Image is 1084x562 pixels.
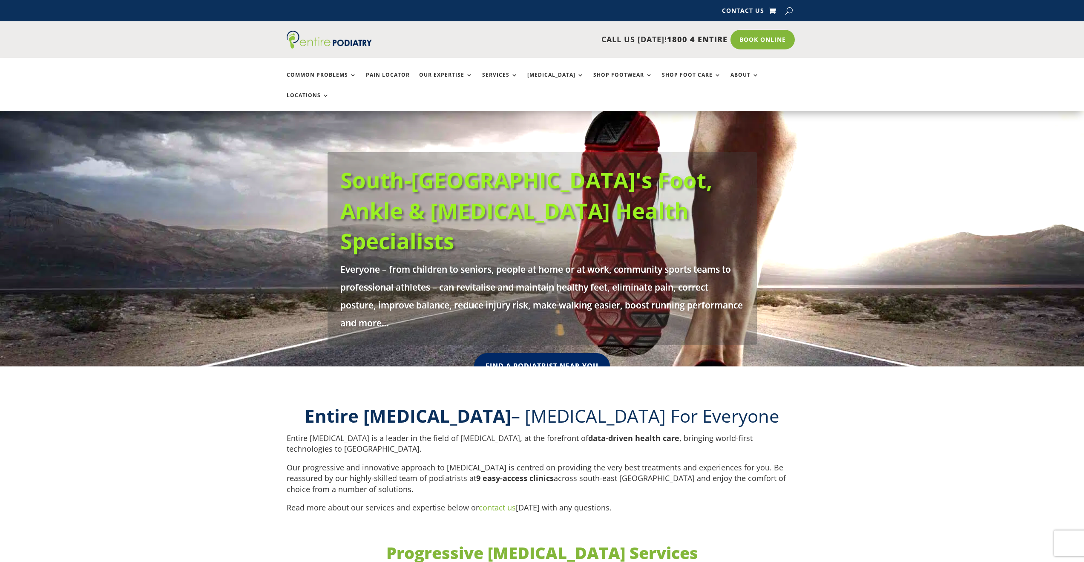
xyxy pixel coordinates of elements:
span: 1800 4 ENTIRE [667,34,727,44]
a: Book Online [730,30,795,49]
a: Find A Podiatrist Near You [474,353,610,379]
a: contact us [479,502,516,513]
p: CALL US [DATE]! [405,34,727,45]
a: [MEDICAL_DATA] [527,72,584,90]
a: Shop Footwear [593,72,653,90]
a: Services [482,72,518,90]
p: Our progressive and innovative approach to [MEDICAL_DATA] is centred on providing the very best t... [287,462,798,503]
strong: data-driven health care [588,433,679,443]
a: Common Problems [287,72,357,90]
a: South-[GEOGRAPHIC_DATA]'s Foot, Ankle & [MEDICAL_DATA] Health Specialists [340,165,713,256]
a: About [730,72,759,90]
p: Entire [MEDICAL_DATA] is a leader in the field of [MEDICAL_DATA], at the forefront of , bringing ... [287,433,798,462]
h2: – [MEDICAL_DATA] For Everyone [287,403,798,433]
a: Pain Locator [366,72,410,90]
p: Everyone – from children to seniors, people at home or at work, community sports teams to profess... [340,260,744,332]
strong: 9 easy-access clinics [476,473,554,483]
a: Contact Us [722,8,764,17]
p: Read more about our services and expertise below or [DATE] with any questions. [287,502,798,521]
b: Entire [MEDICAL_DATA] [305,403,511,428]
a: Shop Foot Care [662,72,721,90]
a: Our Expertise [419,72,473,90]
a: Locations [287,92,329,111]
a: Entire Podiatry [287,42,372,50]
img: logo (1) [287,31,372,49]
